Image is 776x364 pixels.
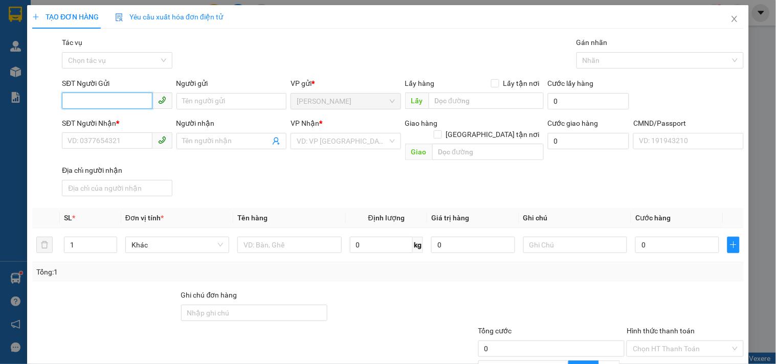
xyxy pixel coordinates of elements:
label: Gán nhãn [577,38,608,47]
span: Tên hàng [237,214,268,222]
img: icon [115,13,123,21]
input: Ghi chú đơn hàng [181,305,328,321]
span: TẠO ĐƠN HÀNG [32,13,99,21]
input: Dọc đường [432,144,544,160]
span: Định lượng [368,214,405,222]
label: Ghi chú đơn hàng [181,291,237,299]
div: Người gửi [176,78,286,89]
th: Ghi chú [519,208,631,228]
div: TÂM NHI [98,21,207,33]
span: phone [158,136,166,144]
button: plus [727,237,740,253]
span: SL [64,214,72,222]
span: Giá trị hàng [431,214,469,222]
div: Người nhận [176,118,286,129]
label: Cước lấy hàng [548,79,594,87]
div: [PERSON_NAME] [9,9,91,32]
span: Gửi: [9,9,25,19]
span: phone [158,96,166,104]
span: Nhận: [98,10,122,20]
span: kg [413,237,423,253]
label: Tác vụ [62,38,82,47]
div: SĐT Người Gửi [62,78,172,89]
label: Cước giao hàng [548,119,598,127]
span: Tổng cước [478,327,512,335]
input: Địa chỉ của người nhận [62,180,172,196]
span: [GEOGRAPHIC_DATA] tận nơi [442,129,544,140]
span: Ngã Tư Huyện [297,94,394,109]
span: plus [728,241,739,249]
span: Khác [131,237,223,253]
span: Đơn vị tính [125,214,164,222]
div: Địa chỉ người nhận [62,165,172,176]
span: plus [32,13,39,20]
span: user-add [272,137,280,145]
button: Close [720,5,749,34]
div: SĐT Người Nhận [62,118,172,129]
input: Cước giao hàng [548,133,630,149]
div: CMND/Passport [633,118,743,129]
span: Lấy tận nơi [499,78,544,89]
div: MẸ [PERSON_NAME] [9,32,91,56]
input: 0 [431,237,515,253]
div: [PERSON_NAME] [98,9,207,21]
input: Cước lấy hàng [548,93,630,109]
span: VP Nhận [291,119,319,127]
span: Giao hàng [405,119,438,127]
input: VD: Bàn, Ghế [237,237,341,253]
label: Hình thức thanh toán [627,327,695,335]
input: Dọc đường [429,93,544,109]
div: VP gửi [291,78,401,89]
span: Giao [405,144,432,160]
span: Lấy hàng [405,79,435,87]
button: delete [36,237,53,253]
input: Ghi Chú [523,237,627,253]
span: close [730,15,739,23]
span: Yêu cầu xuất hóa đơn điện tử [115,13,223,21]
div: Tổng: 1 [36,266,300,278]
span: Lấy [405,93,429,109]
span: Cước hàng [635,214,671,222]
